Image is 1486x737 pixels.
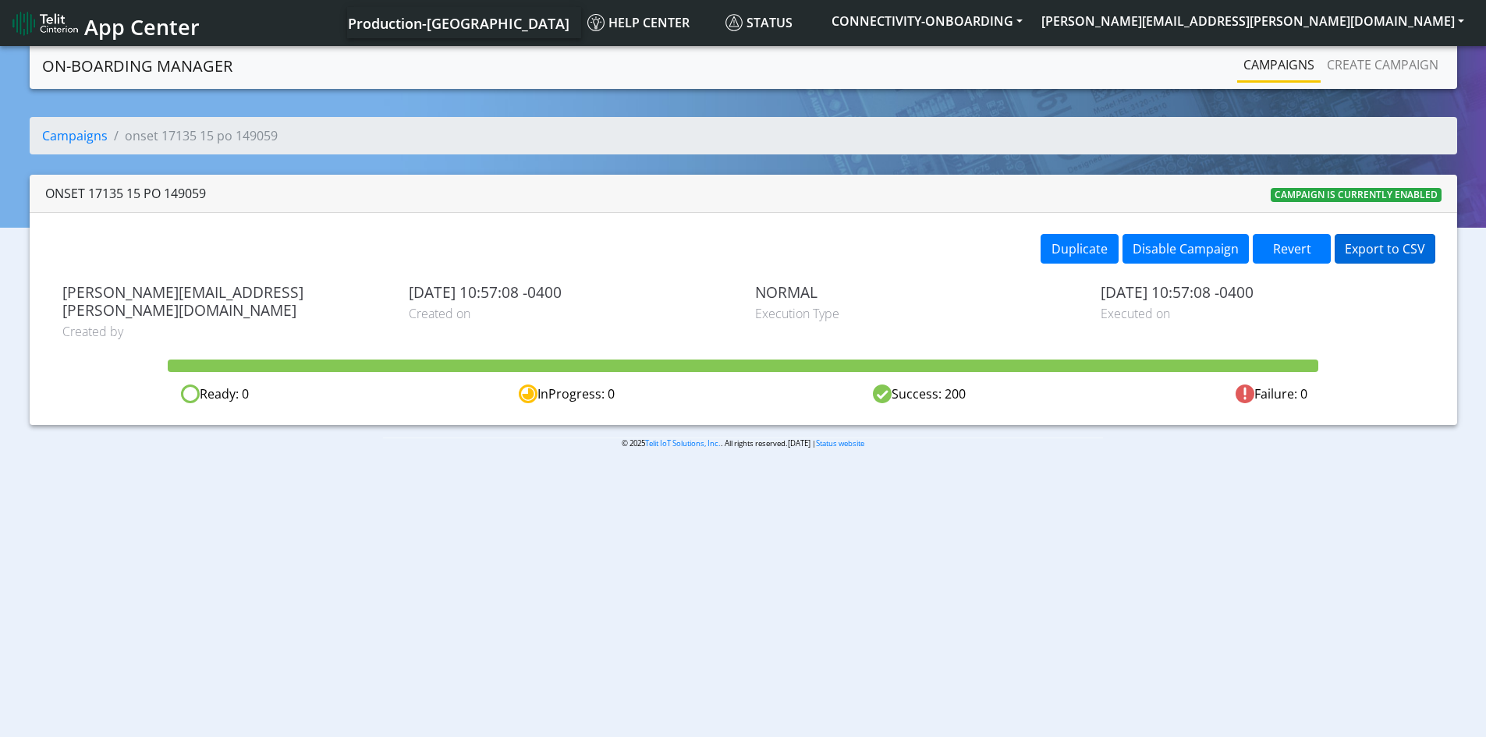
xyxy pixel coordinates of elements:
[181,384,200,403] img: ready.svg
[1101,304,1424,323] span: Executed on
[42,127,108,144] a: Campaigns
[1321,49,1445,80] a: Create campaign
[1122,234,1249,264] button: Disable Campaign
[12,11,78,36] img: logo-telit-cinterion-gw-new.png
[719,7,822,38] a: Status
[1335,234,1435,264] button: Export to CSV
[84,12,200,41] span: App Center
[725,14,793,31] span: Status
[873,384,892,403] img: success.svg
[348,14,569,33] span: Production-[GEOGRAPHIC_DATA]
[587,14,605,31] img: knowledge.svg
[1237,49,1321,80] a: Campaigns
[519,384,537,403] img: in-progress.svg
[587,14,690,31] span: Help center
[42,51,232,82] a: On-Boarding Manager
[30,117,1457,167] nav: breadcrumb
[1253,234,1331,264] button: Revert
[391,384,743,404] div: InProgress: 0
[581,7,719,38] a: Help center
[347,7,569,38] a: Your current platform instance
[45,184,206,203] div: onset 17135 15 po 149059
[108,126,278,145] li: onset 17135 15 po 149059
[755,304,1078,323] span: Execution Type
[822,7,1032,35] button: CONNECTIVITY-ONBOARDING
[62,283,385,319] span: [PERSON_NAME][EMAIL_ADDRESS][PERSON_NAME][DOMAIN_NAME]
[1032,7,1474,35] button: [PERSON_NAME][EMAIL_ADDRESS][PERSON_NAME][DOMAIN_NAME]
[409,304,732,323] span: Created on
[39,384,391,404] div: Ready: 0
[755,283,1078,301] span: NORMAL
[12,6,197,40] a: App Center
[743,384,1095,404] div: Success: 200
[1095,384,1447,404] div: Failure: 0
[1041,234,1119,264] button: Duplicate
[1236,384,1254,403] img: fail.svg
[645,438,721,448] a: Telit IoT Solutions, Inc.
[409,283,732,301] span: [DATE] 10:57:08 -0400
[725,14,743,31] img: status.svg
[1101,283,1424,301] span: [DATE] 10:57:08 -0400
[62,322,385,341] span: Created by
[383,438,1103,449] p: © 2025 . All rights reserved.[DATE] |
[1271,188,1442,202] span: Campaign is currently enabled
[816,438,864,448] a: Status website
